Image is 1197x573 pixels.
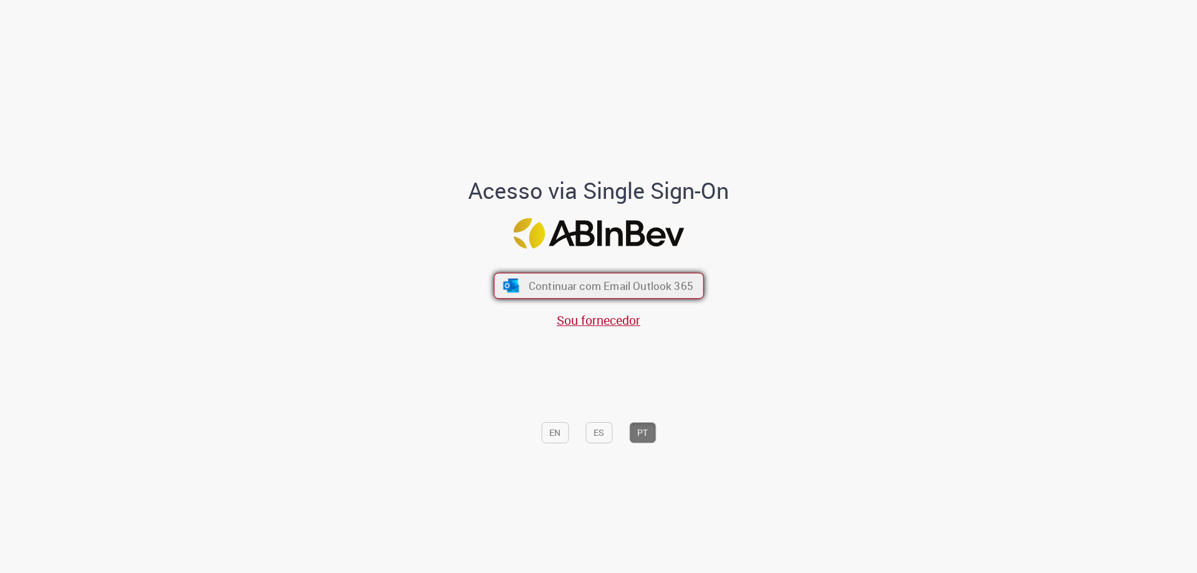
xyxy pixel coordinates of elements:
span: Continuar com Email Outlook 365 [528,279,693,293]
img: Logo ABInBev [513,218,684,249]
button: PT [629,422,656,443]
button: ES [585,422,612,443]
h1: Acesso via Single Sign-On [426,178,772,203]
button: ícone Azure/Microsoft 360 Continuar com Email Outlook 365 [494,273,704,299]
a: Sou fornecedor [557,312,640,329]
img: ícone Azure/Microsoft 360 [502,279,520,292]
button: EN [541,422,569,443]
